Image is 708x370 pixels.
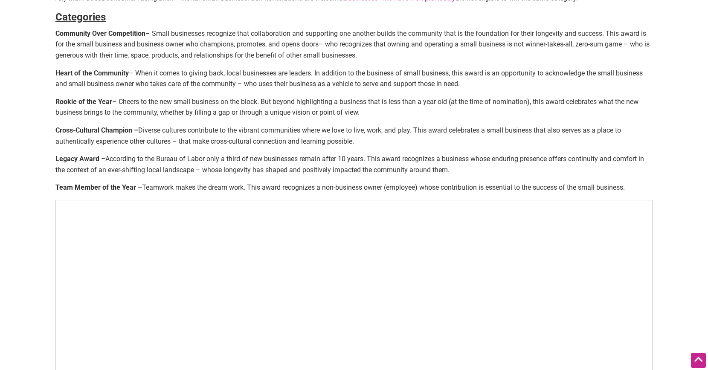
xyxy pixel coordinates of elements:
[55,98,112,106] strong: Rookie of the Year
[691,353,706,368] div: Scroll Back to Top
[55,68,653,90] p: – When it comes to giving back, local businesses are leaders. In addition to the business of smal...
[55,11,106,23] strong: Categories
[55,69,129,77] strong: Heart of the Community
[55,29,145,38] strong: Community Over Competition
[55,96,653,118] p: – Cheers to the new small business on the block. But beyond highlighting a business that is less ...
[55,125,653,147] p: Diverse cultures contribute to the vibrant communities where we love to live, work, and play. Thi...
[55,126,138,134] strong: Cross-Cultural Champion –
[142,183,625,191] span: Teamwork makes the dream work. This award recognizes a non-business owner (employee) whose contri...
[55,28,653,61] p: – Small businesses recognize that collaboration and supporting one another builds the community t...
[55,155,105,163] strong: Legacy Award –
[55,153,653,175] p: According to the Bureau of Labor only a third of new businesses remain after 10 years. This award...
[55,183,625,191] strong: Team Member of the Year –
